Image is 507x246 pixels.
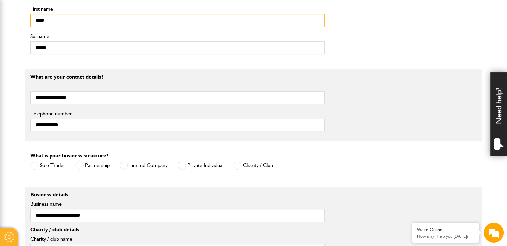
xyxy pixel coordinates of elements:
[30,192,325,197] p: Business details
[30,111,325,116] label: Telephone number
[490,72,507,156] div: Need help?
[30,34,325,39] label: Surname
[109,3,125,19] div: Minimize live chat window
[30,161,65,170] label: Sole Trader
[178,161,223,170] label: Private Individual
[30,153,108,158] label: What is your business structure?
[75,161,110,170] label: Partnership
[30,74,325,80] p: What are your contact details?
[9,101,122,116] input: Enter your phone number
[9,81,122,96] input: Enter your email address
[120,161,168,170] label: Limited Company
[30,227,325,232] p: Charity / club details
[30,6,325,12] label: First name
[9,121,122,188] textarea: Type your message and hit 'Enter'
[417,234,474,239] p: How may I help you today?
[30,236,325,242] label: Charity / club name
[233,161,273,170] label: Charity / Club
[9,62,122,76] input: Enter your last name
[91,193,121,202] em: Start Chat
[417,227,474,233] div: We're Online!
[11,37,28,46] img: d_20077148190_company_1631870298795_20077148190
[30,201,325,207] label: Business name
[35,37,112,46] div: Chat with us now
